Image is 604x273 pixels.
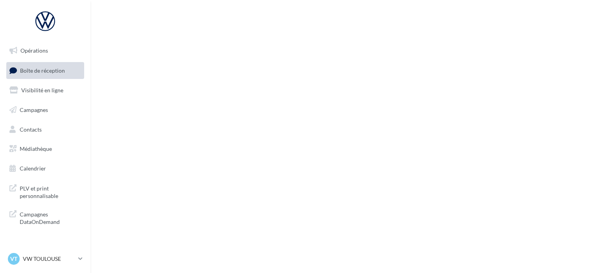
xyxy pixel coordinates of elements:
[21,87,63,93] span: Visibilité en ligne
[5,141,86,157] a: Médiathèque
[20,47,48,54] span: Opérations
[20,183,81,200] span: PLV et print personnalisable
[20,106,48,113] span: Campagnes
[10,255,17,263] span: VT
[5,160,86,177] a: Calendrier
[23,255,75,263] p: VW TOULOUSE
[5,121,86,138] a: Contacts
[5,102,86,118] a: Campagnes
[6,251,84,266] a: VT VW TOULOUSE
[5,206,86,229] a: Campagnes DataOnDemand
[20,126,42,132] span: Contacts
[5,180,86,203] a: PLV et print personnalisable
[5,82,86,99] a: Visibilité en ligne
[20,165,46,172] span: Calendrier
[5,62,86,79] a: Boîte de réception
[20,145,52,152] span: Médiathèque
[5,42,86,59] a: Opérations
[20,209,81,226] span: Campagnes DataOnDemand
[20,67,65,73] span: Boîte de réception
